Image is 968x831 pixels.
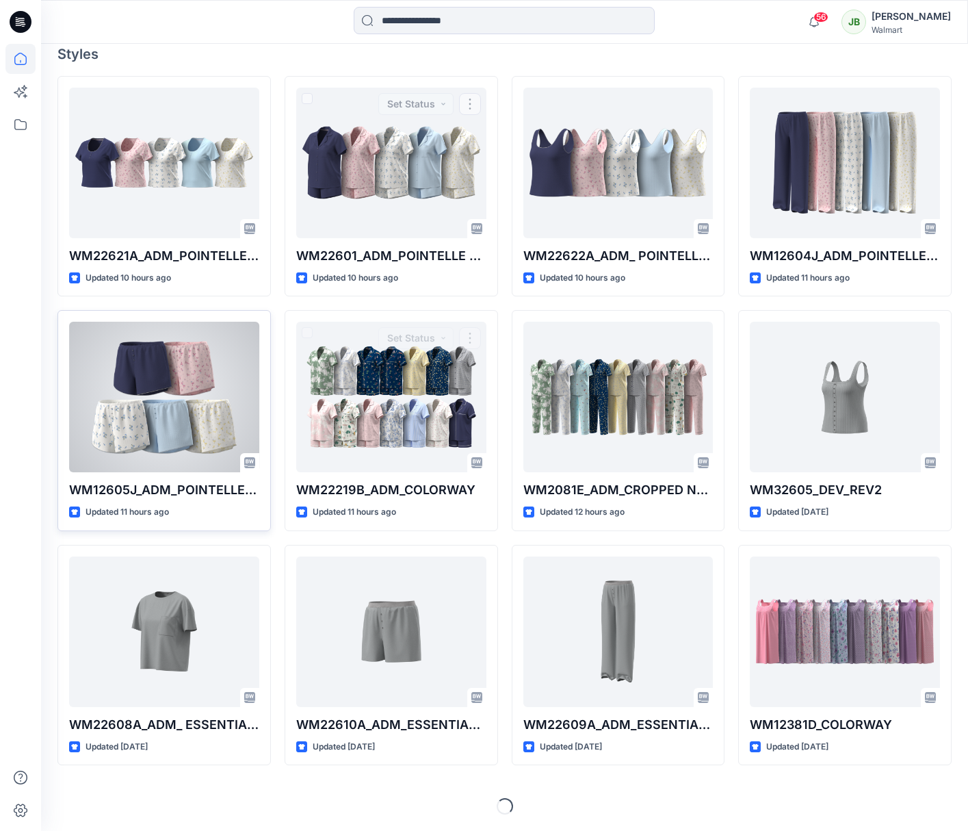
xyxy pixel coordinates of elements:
p: WM12381D_COLORWAY [750,715,940,734]
p: WM22219B_ADM_COLORWAY [296,481,486,500]
div: [PERSON_NAME] [872,8,951,25]
a: WM22609A_ADM_ESSENTIALS LONG PANT [523,557,714,707]
h4: Styles [57,46,952,62]
p: Updated 10 hours ago [540,271,625,285]
a: WM22610A_ADM_ESSENTIALS SHORT [296,557,486,707]
p: Updated 11 hours ago [313,505,396,520]
a: WM2081E_ADM_CROPPED NOTCH PJ SET w/ STRAIGHT HEM TOP_COLORWAY [523,322,714,472]
p: WM22608A_ADM_ ESSENTIALS TEE [69,715,259,734]
p: Updated [DATE] [766,505,828,520]
p: Updated 10 hours ago [86,271,171,285]
a: WM12381D_COLORWAY [750,557,940,707]
p: WM12604J_ADM_POINTELLE PANT -FAUX FLY & BUTTONS + PICOT_COLORWAY [750,246,940,266]
p: WM12605J_ADM_POINTELLE SHORT_COLORWAY [69,481,259,500]
p: WM32605_DEV_REV2 [750,481,940,500]
p: WM22601_ADM_POINTELLE NOTCH SHORTIE_COLORWAY [296,246,486,266]
p: WM22610A_ADM_ESSENTIALS SHORT [296,715,486,734]
a: WM22601_ADM_POINTELLE NOTCH SHORTIE_COLORWAY [296,88,486,238]
p: Updated [DATE] [313,740,375,754]
p: Updated 11 hours ago [86,505,169,520]
p: Updated [DATE] [540,740,602,754]
p: WM22621A_ADM_POINTELLE HENLEY TEE_COLORWAY [69,246,259,266]
p: Updated [DATE] [766,740,828,754]
p: WM22622A_ADM_ POINTELLE TANK_COLORWAY [523,246,714,266]
div: JB [841,10,866,34]
a: WM32605_DEV_REV2 [750,322,940,472]
p: Updated 12 hours ago [540,505,625,520]
a: WM22608A_ADM_ ESSENTIALS TEE [69,557,259,707]
div: Walmart [872,25,951,35]
span: 56 [813,12,828,23]
p: WM2081E_ADM_CROPPED NOTCH PJ SET w/ STRAIGHT HEM TOP_COLORWAY [523,481,714,500]
a: WM22219B_ADM_COLORWAY [296,322,486,472]
a: WM12605J_ADM_POINTELLE SHORT_COLORWAY [69,322,259,472]
p: Updated 11 hours ago [766,271,850,285]
a: WM22622A_ADM_ POINTELLE TANK_COLORWAY [523,88,714,238]
p: WM22609A_ADM_ESSENTIALS LONG PANT [523,715,714,734]
a: WM12604J_ADM_POINTELLE PANT -FAUX FLY & BUTTONS + PICOT_COLORWAY [750,88,940,238]
p: Updated 10 hours ago [313,271,398,285]
a: WM22621A_ADM_POINTELLE HENLEY TEE_COLORWAY [69,88,259,238]
p: Updated [DATE] [86,740,148,754]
